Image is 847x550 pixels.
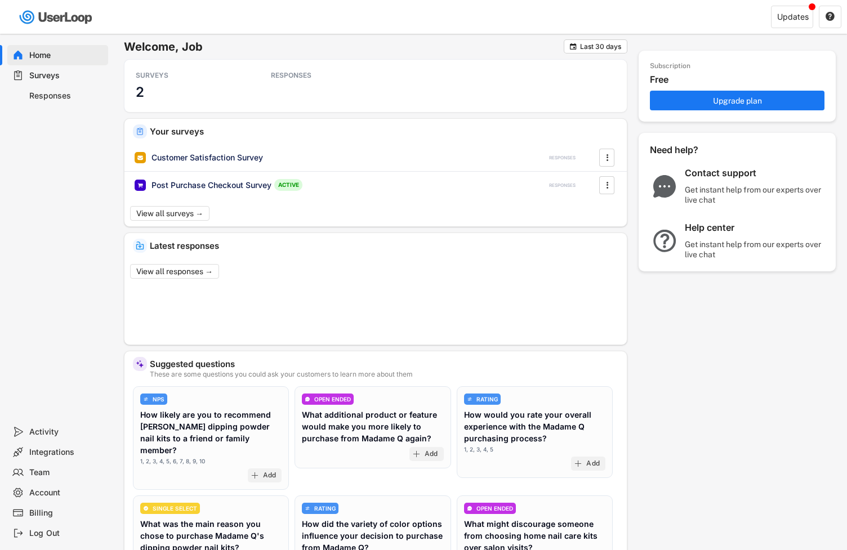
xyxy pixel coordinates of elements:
div: RATING [314,506,336,511]
div: What additional product or feature would make you more likely to purchase from Madame Q again? [302,409,443,444]
div: RESPONSES [549,155,576,161]
div: Add [263,471,277,480]
div: Surveys [29,70,104,81]
div: Home [29,50,104,61]
div: OPEN ENDED [314,396,351,402]
button:  [825,12,835,22]
div: SURVEYS [136,71,237,80]
img: AdjustIcon.svg [305,506,310,511]
div: Get instant help from our experts over live chat [685,185,826,205]
div: Latest responses [150,242,618,250]
text:  [570,42,577,51]
div: Add [586,459,600,468]
div: Need help? [650,144,729,156]
button:  [601,149,613,166]
img: AdjustIcon.svg [467,396,472,402]
div: RESPONSES [271,71,372,80]
img: QuestionMarkInverseMajor.svg [650,230,679,252]
div: Help center [685,222,826,234]
button:  [569,42,577,51]
div: Team [29,467,104,478]
div: SINGLE SELECT [153,506,197,511]
img: ConversationMinor.svg [305,396,310,402]
h6: Welcome, Job [124,39,564,54]
div: NPS [153,396,164,402]
button: View all surveys → [130,206,209,221]
div: Last 30 days [580,43,621,50]
div: 1, 2, 3, 4, 5 [464,445,493,454]
div: RESPONSES [549,182,576,189]
div: Updates [777,13,809,21]
img: AdjustIcon.svg [143,396,149,402]
div: Your surveys [150,127,618,136]
div: ACTIVE [274,179,302,191]
img: IncomingMajor.svg [136,242,144,250]
img: userloop-logo-01.svg [17,6,96,29]
button:  [601,177,613,194]
img: ConversationMinor.svg [467,506,472,511]
text:  [826,11,835,21]
div: Activity [29,427,104,437]
div: Customer Satisfaction Survey [151,152,263,163]
div: Account [29,488,104,498]
div: Integrations [29,447,104,458]
div: Get instant help from our experts over live chat [685,239,826,260]
text:  [606,151,608,163]
img: CircleTickMinorWhite.svg [143,506,149,511]
div: RATING [476,396,498,402]
button: View all responses → [130,264,219,279]
div: 1, 2, 3, 4, 5, 6, 7, 8, 9, 10 [140,457,205,466]
div: OPEN ENDED [476,506,513,511]
div: Log Out [29,528,104,539]
button: Upgrade plan [650,91,824,110]
div: Suggested questions [150,360,618,368]
div: These are some questions you could ask your customers to learn more about them [150,371,618,378]
div: Add [425,450,438,459]
div: Billing [29,508,104,518]
text:  [606,179,608,191]
div: How would you rate your overall experience with the Madame Q purchasing process? [464,409,605,444]
div: Contact support [685,167,826,179]
div: Responses [29,91,104,101]
div: Free [650,74,830,86]
h3: 2 [136,83,144,101]
div: How likely are you to recommend [PERSON_NAME] dipping powder nail kits to a friend or family member? [140,409,282,456]
img: MagicMajor%20%28Purple%29.svg [136,360,144,368]
div: Subscription [650,62,690,71]
div: Post Purchase Checkout Survey [151,180,271,191]
img: ChatMajor.svg [650,175,679,198]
